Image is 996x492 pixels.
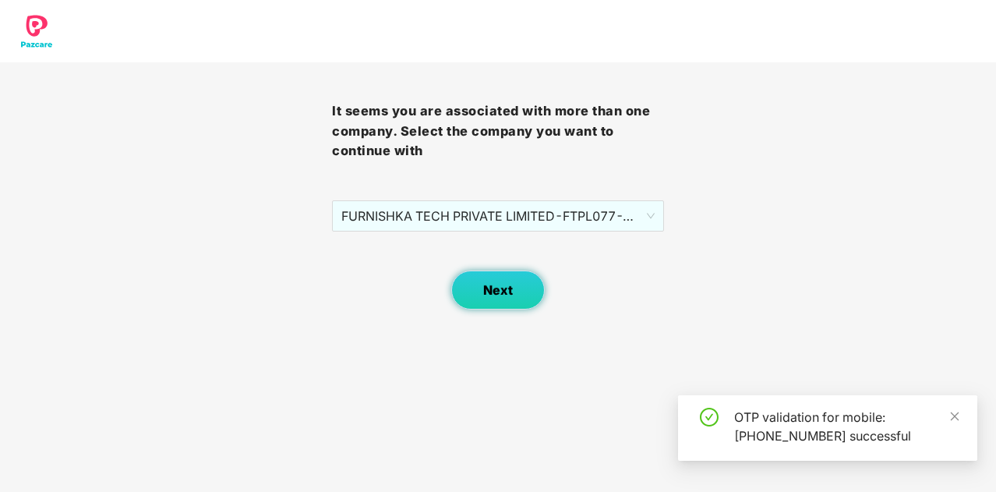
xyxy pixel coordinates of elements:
[700,408,719,427] span: check-circle
[332,101,664,161] h3: It seems you are associated with more than one company. Select the company you want to continue with
[949,411,960,422] span: close
[483,283,513,298] span: Next
[734,408,959,445] div: OTP validation for mobile: [PHONE_NUMBER] successful
[341,201,655,231] span: FURNISHKA TECH PRIVATE LIMITED - FTPL077 - ADMIN
[451,271,545,310] button: Next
